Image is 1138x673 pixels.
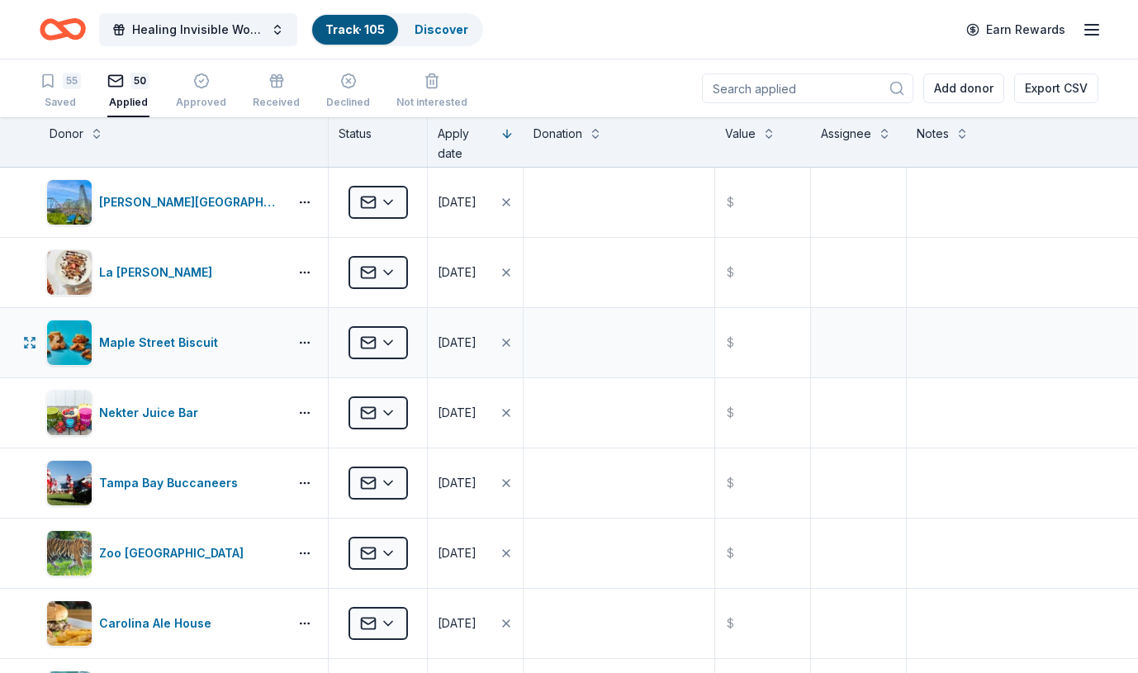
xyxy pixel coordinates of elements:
[311,13,483,46] button: Track· 105Discover
[725,124,756,144] div: Value
[533,124,582,144] div: Donation
[329,117,428,167] div: Status
[50,124,83,144] div: Donor
[176,66,226,117] button: Approved
[132,20,264,40] span: Healing Invisible Wounds Golf Tournament
[63,73,81,89] div: 55
[107,96,149,109] div: Applied
[40,96,81,109] div: Saved
[176,96,226,109] div: Approved
[99,13,297,46] button: Healing Invisible Wounds Golf Tournament
[702,73,913,103] input: Search applied
[130,73,149,89] div: 50
[253,66,300,117] button: Received
[396,96,467,109] div: Not interested
[396,66,467,117] button: Not interested
[40,66,81,117] button: 55Saved
[438,124,494,164] div: Apply date
[415,22,468,36] a: Discover
[917,124,949,144] div: Notes
[253,96,300,109] div: Received
[326,96,370,109] div: Declined
[40,10,86,49] a: Home
[325,22,385,36] a: Track· 105
[326,66,370,117] button: Declined
[821,124,871,144] div: Assignee
[1014,73,1098,103] button: Export CSV
[923,73,1004,103] button: Add donor
[956,15,1075,45] a: Earn Rewards
[107,66,149,117] button: 50Applied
